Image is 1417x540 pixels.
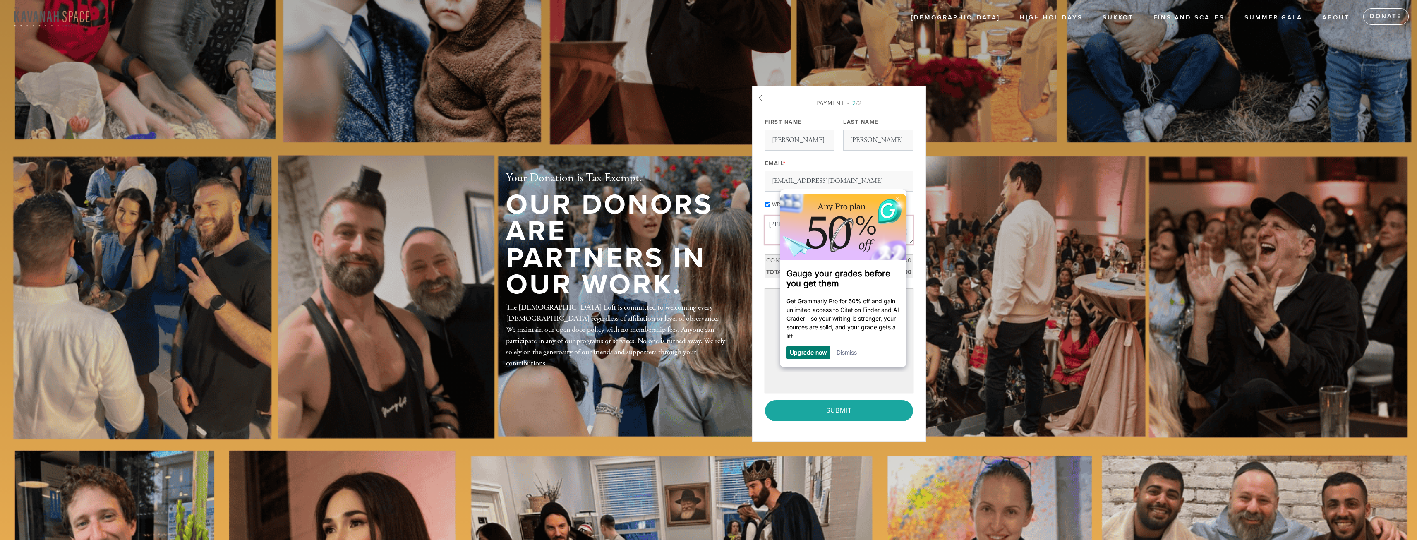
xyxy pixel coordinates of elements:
[61,160,82,167] a: Dismiss
[783,160,786,167] span: This field is required.
[852,100,856,107] span: 2
[772,201,814,208] label: Write a note
[1238,10,1309,26] a: Summer Gala
[120,7,124,11] img: close_x_white.png
[1096,10,1140,26] a: Sukkot
[506,192,725,298] h1: Our Donors are Partners in Our Work.
[1014,10,1089,26] a: High Holidays
[12,5,91,28] img: KavanahSpace%28Red-sand%29%20%281%29.png
[765,216,913,244] textarea: To enrich screen reader interactions, please activate Accessibility in Grammarly extension settings
[765,254,876,266] td: Contribution Amount
[506,302,725,369] div: The [DEMOGRAPHIC_DATA] Loft is committed to welcoming every [DEMOGRAPHIC_DATA] regardless of affi...
[843,118,879,126] label: Last Name
[765,160,786,167] label: Email
[5,5,131,71] img: b691f0dbac2949fda2ab1b53a00960fb-306x160.png
[847,100,862,107] span: /2
[905,10,1006,26] a: [DEMOGRAPHIC_DATA]
[1147,10,1231,26] a: Fins and Scales
[11,79,125,99] h3: Gauge your grades before you get them
[765,400,913,421] input: Submit
[765,118,802,126] label: First Name
[767,290,911,391] iframe: To enrich screen reader interactions, please activate Accessibility in Grammarly extension settings
[765,99,913,108] div: Payment
[506,171,725,185] h2: Your Donation is Tax Exempt.
[765,266,876,278] td: Total
[1363,8,1409,25] a: Donate
[14,160,51,167] a: Upgrade now
[11,108,125,151] p: Get Grammarly Pro for 50% off and gain unlimited access to Citation Finder and AI Grader—so your ...
[1316,10,1356,26] a: ABOUT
